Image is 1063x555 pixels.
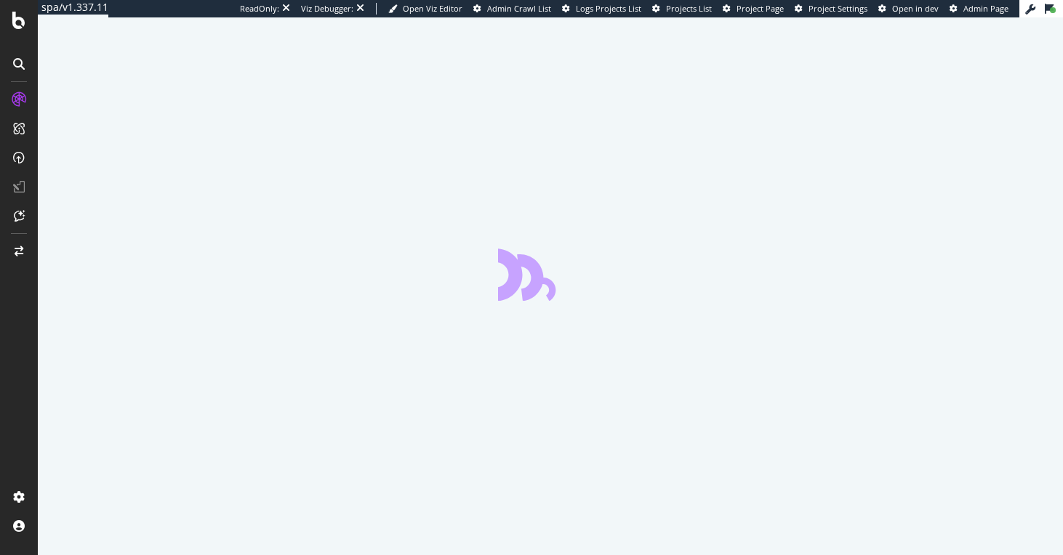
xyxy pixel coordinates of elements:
[240,3,279,15] div: ReadOnly:
[473,3,551,15] a: Admin Crawl List
[301,3,353,15] div: Viz Debugger:
[950,3,1008,15] a: Admin Page
[666,3,712,14] span: Projects List
[487,3,551,14] span: Admin Crawl List
[878,3,939,15] a: Open in dev
[809,3,867,14] span: Project Settings
[388,3,462,15] a: Open Viz Editor
[795,3,867,15] a: Project Settings
[723,3,784,15] a: Project Page
[498,248,603,301] div: animation
[892,3,939,14] span: Open in dev
[652,3,712,15] a: Projects List
[963,3,1008,14] span: Admin Page
[403,3,462,14] span: Open Viz Editor
[562,3,641,15] a: Logs Projects List
[576,3,641,14] span: Logs Projects List
[737,3,784,14] span: Project Page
